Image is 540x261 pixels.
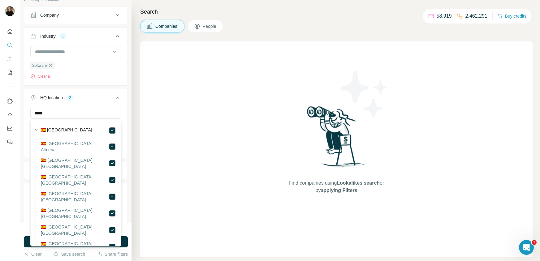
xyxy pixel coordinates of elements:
[32,63,47,68] span: Software
[41,241,109,253] label: 🇪🇸 [GEOGRAPHIC_DATA]: [GEOGRAPHIC_DATA]
[41,224,109,236] label: 🇪🇸 [GEOGRAPHIC_DATA]: [GEOGRAPHIC_DATA]
[41,140,109,153] label: 🇪🇸 [GEOGRAPHIC_DATA]: Almeria
[203,23,217,29] span: People
[519,240,534,255] iframe: Intercom live chat
[5,136,15,148] button: Feedback
[5,53,15,64] button: Enrich CSV
[40,33,56,39] div: Industry
[41,127,92,134] label: 🇪🇸 [GEOGRAPHIC_DATA]
[337,180,380,186] span: Lookalikes search
[155,23,178,29] span: Companies
[24,251,41,257] button: Clear
[24,184,127,201] button: Employees (size)1
[67,95,74,101] div: 2
[437,12,452,20] p: 58,919
[336,66,392,122] img: Surfe Illustration - Stars
[498,12,526,20] button: Buy credits
[5,123,15,134] button: Dashboard
[40,12,59,18] div: Company
[24,90,127,108] button: HQ location2
[532,240,537,245] span: 1
[24,236,128,247] button: Run search
[24,29,127,46] button: Industry1
[41,207,109,220] label: 🇪🇸 [GEOGRAPHIC_DATA]: [GEOGRAPHIC_DATA]
[5,67,15,78] button: My lists
[140,7,533,16] h4: Search
[321,188,357,193] span: applying Filters
[54,251,85,257] button: Save search
[5,109,15,120] button: Use Surfe API
[40,95,63,101] div: HQ location
[5,26,15,37] button: Quick start
[24,163,127,178] button: Annual revenue ($)
[5,6,15,16] img: Avatar
[30,74,51,79] button: Clear all
[97,251,128,257] button: Share filters
[24,8,127,23] button: Company
[41,190,109,203] label: 🇪🇸 [GEOGRAPHIC_DATA]: [GEOGRAPHIC_DATA]
[465,12,487,20] p: 2,462,291
[41,174,109,186] label: 🇪🇸 [GEOGRAPHIC_DATA]: [GEOGRAPHIC_DATA]
[5,96,15,107] button: Use Surfe on LinkedIn
[41,157,109,169] label: 🇪🇸 [GEOGRAPHIC_DATA]: [GEOGRAPHIC_DATA]
[59,33,67,39] div: 1
[304,105,369,173] img: Surfe Illustration - Woman searching with binoculars
[287,179,386,194] span: Find companies using or by
[5,40,15,51] button: Search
